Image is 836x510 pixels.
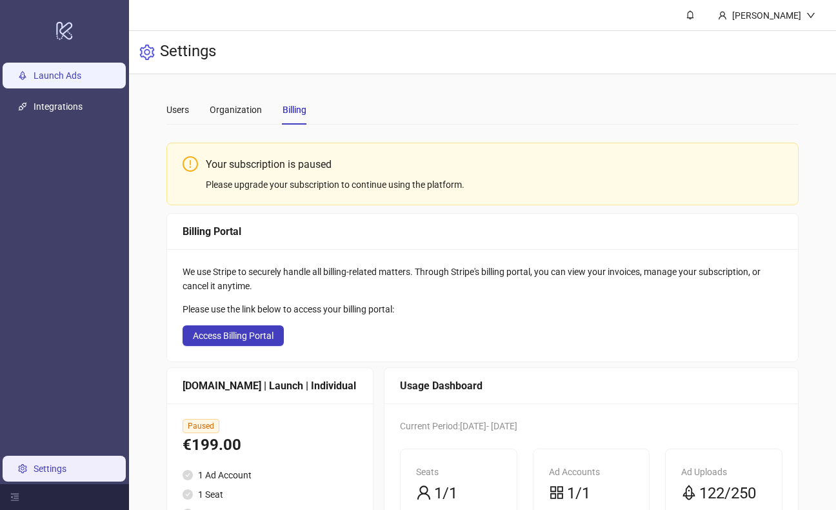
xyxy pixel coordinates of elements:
[549,485,564,500] span: appstore
[183,223,782,240] div: Billing Portal
[183,325,284,346] button: Access Billing Portal
[400,421,517,431] span: Current Period: [DATE] - [DATE]
[699,482,756,506] span: 122/250
[681,465,766,479] div: Ad Uploads
[183,489,193,500] span: check-circle
[34,464,66,474] a: Settings
[183,156,198,172] span: exclamation-circle
[183,487,357,502] li: 1 Seat
[139,45,155,60] span: setting
[549,465,633,479] div: Ad Accounts
[206,156,782,172] div: Your subscription is paused
[727,8,806,23] div: [PERSON_NAME]
[34,101,83,112] a: Integrations
[434,482,457,506] span: 1/1
[416,485,432,500] span: user
[183,265,782,293] div: We use Stripe to securely handle all billing-related matters. Through Stripe's billing portal, yo...
[10,493,19,502] span: menu-fold
[193,331,274,341] span: Access Billing Portal
[400,378,782,394] div: Usage Dashboard
[183,419,219,433] span: Paused
[34,70,81,81] a: Launch Ads
[183,468,357,482] li: 1 Ad Account
[183,433,357,458] div: €199.00
[686,10,695,19] span: bell
[183,302,782,316] div: Please use the link below to access your billing portal:
[166,103,189,117] div: Users
[806,11,815,20] span: down
[210,103,262,117] div: Organization
[283,103,306,117] div: Billing
[416,465,501,479] div: Seats
[206,178,782,192] div: Please upgrade your subscription to continue using the platform.
[160,41,216,63] h3: Settings
[567,482,590,506] span: 1/1
[681,485,697,500] span: rocket
[183,378,357,394] div: [DOMAIN_NAME] | Launch | Individual
[183,470,193,480] span: check-circle
[718,11,727,20] span: user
